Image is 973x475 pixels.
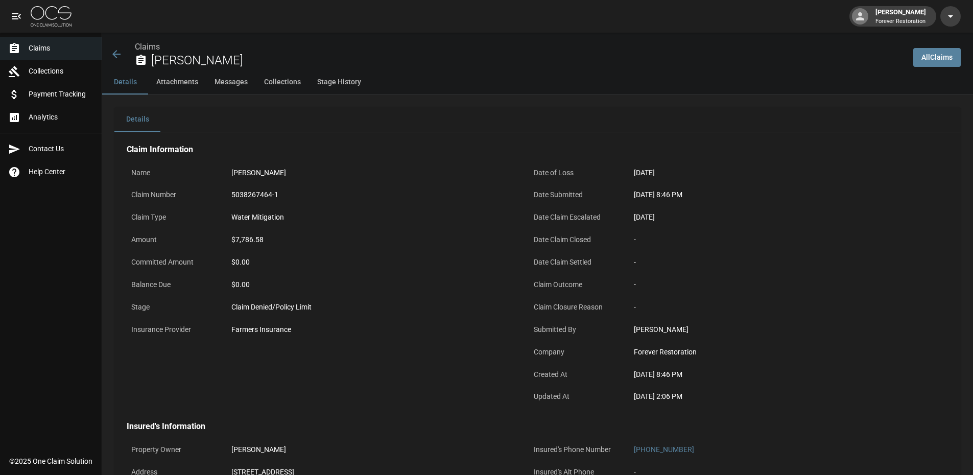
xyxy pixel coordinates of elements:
[634,189,915,200] div: [DATE] 8:46 PM
[29,43,93,54] span: Claims
[231,189,512,200] div: 5038267464-1
[231,279,512,290] div: $0.00
[231,257,512,268] div: $0.00
[127,275,219,295] p: Balance Due
[135,42,160,52] a: Claims
[913,48,961,67] a: AllClaims
[127,145,919,155] h4: Claim Information
[151,53,905,68] h2: [PERSON_NAME]
[634,257,915,268] div: -
[29,89,93,100] span: Payment Tracking
[127,320,219,340] p: Insurance Provider
[529,342,621,362] p: Company
[875,17,926,26] p: Forever Restoration
[529,163,621,183] p: Date of Loss
[231,302,512,313] div: Claim Denied/Policy Limit
[231,212,512,223] div: Water Mitigation
[634,279,915,290] div: -
[231,444,512,455] div: [PERSON_NAME]
[102,70,148,94] button: Details
[127,207,219,227] p: Claim Type
[529,207,621,227] p: Date Claim Escalated
[31,6,72,27] img: ocs-logo-white-transparent.png
[634,324,915,335] div: [PERSON_NAME]
[29,144,93,154] span: Contact Us
[127,297,219,317] p: Stage
[29,167,93,177] span: Help Center
[529,230,621,250] p: Date Claim Closed
[135,41,905,53] nav: breadcrumb
[102,70,973,94] div: anchor tabs
[231,324,512,335] div: Farmers Insurance
[634,445,694,454] a: [PHONE_NUMBER]
[127,230,219,250] p: Amount
[127,185,219,205] p: Claim Number
[529,387,621,407] p: Updated At
[529,440,621,460] p: Insured's Phone Number
[29,66,93,77] span: Collections
[634,168,915,178] div: [DATE]
[529,297,621,317] p: Claim Closure Reason
[529,320,621,340] p: Submitted By
[634,347,915,358] div: Forever Restoration
[148,70,206,94] button: Attachments
[206,70,256,94] button: Messages
[529,252,621,272] p: Date Claim Settled
[6,6,27,27] button: open drawer
[871,7,930,26] div: [PERSON_NAME]
[529,275,621,295] p: Claim Outcome
[529,185,621,205] p: Date Submitted
[127,163,219,183] p: Name
[231,234,512,245] div: $7,786.58
[114,107,961,132] div: details tabs
[29,112,93,123] span: Analytics
[529,365,621,385] p: Created At
[127,440,219,460] p: Property Owner
[256,70,309,94] button: Collections
[127,252,219,272] p: Committed Amount
[127,421,919,432] h4: Insured's Information
[9,456,92,466] div: © 2025 One Claim Solution
[634,302,915,313] div: -
[634,391,915,402] div: [DATE] 2:06 PM
[634,212,915,223] div: [DATE]
[231,168,512,178] div: [PERSON_NAME]
[114,107,160,132] button: Details
[634,369,915,380] div: [DATE] 8:46 PM
[634,234,915,245] div: -
[309,70,369,94] button: Stage History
